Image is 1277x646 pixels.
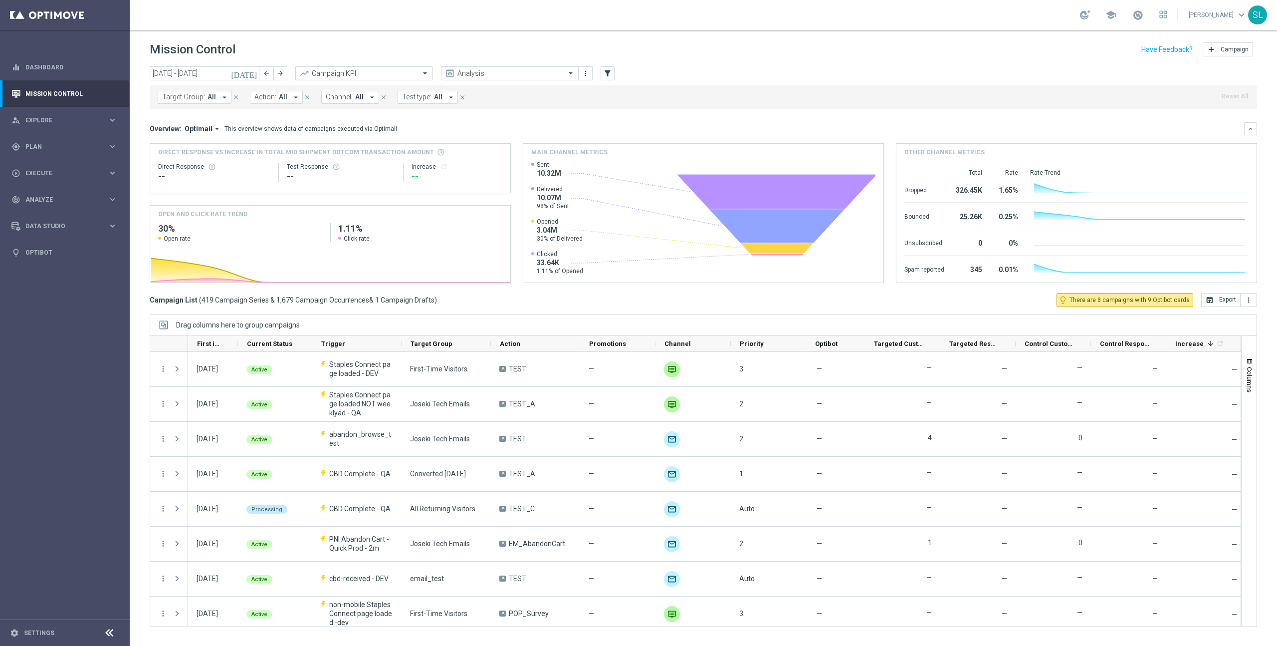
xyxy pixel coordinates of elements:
button: Action: All arrow_drop_down [250,91,303,104]
label: — [926,468,932,477]
button: more_vert [1241,293,1257,307]
label: — [926,608,932,617]
div: 06 Oct 2025, Monday [197,364,218,373]
i: [DATE] [231,69,258,78]
span: 3.04M [537,226,583,235]
div: Row Groups [176,321,300,329]
div: Press SPACE to select this row. [150,597,188,632]
span: — [1232,436,1237,444]
span: Priority [740,340,764,347]
span: A [499,576,506,582]
button: keyboard_arrow_down [1244,122,1257,135]
i: keyboard_arrow_right [108,142,117,151]
i: arrow_drop_down [220,93,229,102]
label: — [1077,398,1082,407]
span: Plan [25,144,108,150]
span: — [589,504,594,513]
span: A [499,506,506,512]
button: more_vert [159,574,168,583]
label: — [1077,468,1082,477]
i: close [304,94,311,101]
span: Explore [25,117,108,123]
img: Webpage Pop-up [664,396,680,412]
colored-tag: Active [246,469,272,479]
span: Control Response Rate [1100,340,1149,347]
div: equalizer Dashboard [11,63,118,71]
span: Joseki Tech Emails [410,399,470,408]
button: Target Group: All arrow_drop_down [158,91,231,104]
button: arrow_back [259,66,273,80]
span: Active [251,366,267,373]
i: lightbulb [11,248,20,257]
span: Converted Today [410,469,466,478]
div: play_circle_outline Execute keyboard_arrow_right [11,169,118,177]
label: 0 [1078,433,1082,442]
button: Mission Control [11,90,118,98]
button: more_vert [581,67,591,79]
span: Optimail [185,124,213,133]
span: Control Customers [1025,340,1074,347]
div: Execute [11,169,108,178]
span: 10.32M [537,169,561,178]
span: Target Group: [162,93,205,101]
img: Optimail [664,571,680,587]
div: Data Studio [11,222,108,231]
i: keyboard_arrow_down [1247,125,1254,132]
span: Open rate [164,235,191,243]
img: Webpage Pop-up [664,361,680,377]
span: 3 [739,365,743,373]
span: Trigger [321,340,345,347]
label: — [926,363,932,372]
span: school [1105,9,1116,20]
span: Targeted Response Rate [949,340,999,347]
div: Dropped [904,181,944,197]
div: Press SPACE to select this row. [150,387,188,422]
span: All [434,93,442,101]
i: lightbulb_outline [1059,296,1067,305]
div: 06 Oct 2025, Monday [197,434,218,443]
span: — [1002,400,1007,408]
button: close [379,92,388,103]
span: 1 [739,470,743,478]
label: 4 [928,433,932,442]
button: person_search Explore keyboard_arrow_right [11,116,118,124]
span: — [1232,366,1237,374]
div: Data Studio keyboard_arrow_right [11,222,118,230]
span: All [355,93,364,101]
button: filter_alt [601,66,615,80]
div: Optimail [664,431,680,447]
div: 0% [994,234,1018,250]
span: Execute [25,170,108,176]
span: Columns [1246,367,1254,392]
span: CBD Complete - QA [329,504,391,513]
h1: Mission Control [150,42,235,57]
span: Direct Response VS Increase In Total Mid Shipment Dotcom Transaction Amount [158,148,434,157]
span: 30% of Delivered [537,235,583,243]
span: keyboard_arrow_down [1236,9,1247,20]
h3: Overview: [150,124,182,133]
span: abandon_browse_test [329,430,393,448]
label: — [1077,503,1082,512]
span: EM_AbandonCart [509,539,565,548]
span: — [1002,470,1007,478]
a: Dashboard [25,54,117,80]
button: more_vert [159,399,168,408]
colored-tag: Active [246,399,272,409]
div: Press SPACE to select this row. [188,422,1242,457]
button: more_vert [159,609,168,618]
button: gps_fixed Plan keyboard_arrow_right [11,143,118,151]
h4: Other channel metrics [904,148,985,157]
span: TEST_C [509,504,535,513]
div: Plan [11,142,108,151]
h2: 1.11% [338,223,502,235]
label: — [1077,573,1082,582]
span: All [279,93,287,101]
img: Optimail [664,536,680,552]
button: add Campaign [1203,42,1253,56]
i: keyboard_arrow_right [108,195,117,204]
span: Increase [1175,340,1204,347]
i: close [380,94,387,101]
label: — [1077,608,1082,617]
